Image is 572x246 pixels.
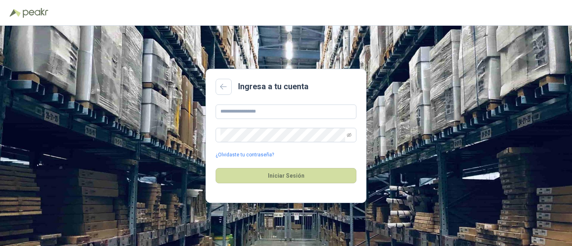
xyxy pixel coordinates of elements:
[216,168,356,183] button: Iniciar Sesión
[216,151,274,159] a: ¿Olvidaste tu contraseña?
[23,8,48,18] img: Peakr
[238,80,309,93] h2: Ingresa a tu cuenta
[347,133,352,137] span: eye-invisible
[10,9,21,17] img: Logo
